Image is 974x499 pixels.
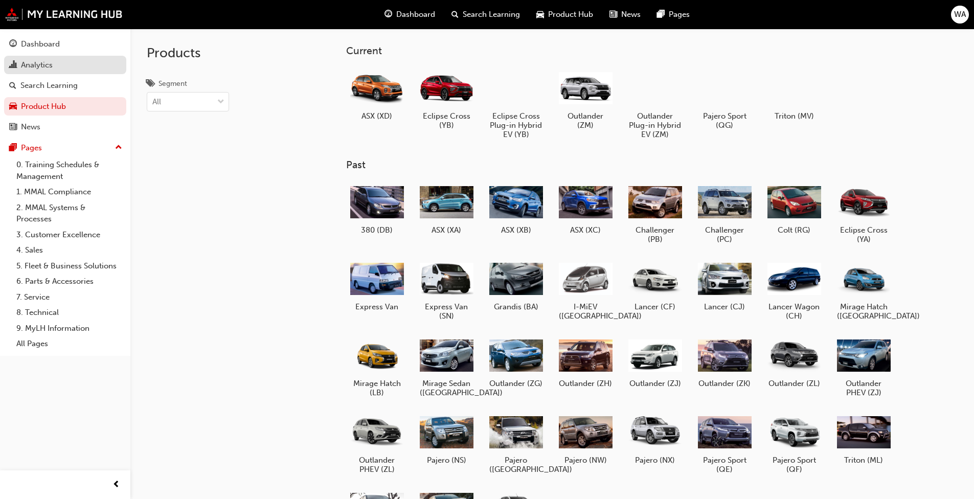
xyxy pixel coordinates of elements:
[837,379,891,397] h5: Outlander PHEV (ZJ)
[147,45,229,61] h2: Products
[767,111,821,121] h5: Triton (MV)
[833,333,894,401] a: Outlander PHEV (ZJ)
[694,410,755,478] a: Pajero Sport (QE)
[628,225,682,244] h5: Challenger (PB)
[694,256,755,315] a: Lancer (CJ)
[416,333,477,401] a: Mirage Sedan ([GEOGRAPHIC_DATA])
[624,410,686,469] a: Pajero (NX)
[350,225,404,235] h5: 380 (DB)
[767,456,821,474] h5: Pajero Sport (QF)
[485,256,547,315] a: Grandis (BA)
[4,33,126,139] button: DashboardAnalyticsSearch LearningProduct HubNews
[485,333,547,392] a: Outlander (ZG)
[350,456,404,474] h5: Outlander PHEV (ZL)
[559,225,613,235] h5: ASX (XC)
[485,410,547,478] a: Pajero ([GEOGRAPHIC_DATA])
[420,379,473,397] h5: Mirage Sedan ([GEOGRAPHIC_DATA])
[416,65,477,133] a: Eclipse Cross (YB)
[21,38,60,50] div: Dashboard
[763,179,825,239] a: Colt (RG)
[628,111,682,139] h5: Outlander Plug-in Hybrid EV (ZM)
[350,302,404,311] h5: Express Van
[5,8,123,21] img: mmal
[4,118,126,137] a: News
[396,9,435,20] span: Dashboard
[555,179,616,239] a: ASX (XC)
[763,333,825,392] a: Outlander (ZL)
[420,225,473,235] h5: ASX (XA)
[649,4,698,25] a: pages-iconPages
[4,76,126,95] a: Search Learning
[4,97,126,116] a: Product Hub
[217,96,224,109] span: down-icon
[698,302,752,311] h5: Lancer (CJ)
[548,9,593,20] span: Product Hub
[954,9,966,20] span: WA
[694,333,755,392] a: Outlander (ZK)
[152,96,161,108] div: All
[416,179,477,239] a: ASX (XA)
[489,225,543,235] h5: ASX (XB)
[767,225,821,235] h5: Colt (RG)
[833,410,894,469] a: Triton (ML)
[350,379,404,397] h5: Mirage Hatch (LB)
[9,102,17,111] span: car-icon
[621,9,641,20] span: News
[4,139,126,157] button: Pages
[9,40,17,49] span: guage-icon
[12,336,126,352] a: All Pages
[951,6,969,24] button: WA
[833,256,894,325] a: Mirage Hatch ([GEOGRAPHIC_DATA])
[12,289,126,305] a: 7. Service
[12,184,126,200] a: 1. MMAL Compliance
[12,242,126,258] a: 4. Sales
[767,302,821,321] h5: Lancer Wagon (CH)
[12,258,126,274] a: 5. Fleet & Business Solutions
[833,179,894,248] a: Eclipse Cross (YA)
[694,179,755,248] a: Challenger (PC)
[489,456,543,474] h5: Pajero ([GEOGRAPHIC_DATA])
[20,80,78,92] div: Search Learning
[463,9,520,20] span: Search Learning
[420,302,473,321] h5: Express Van (SN)
[559,302,613,321] h5: I-MiEV ([GEOGRAPHIC_DATA])
[485,179,547,239] a: ASX (XB)
[451,8,459,21] span: search-icon
[346,65,407,124] a: ASX (XD)
[624,333,686,392] a: Outlander (ZJ)
[763,256,825,325] a: Lancer Wagon (CH)
[115,141,122,154] span: up-icon
[376,4,443,25] a: guage-iconDashboard
[559,111,613,130] h5: Outlander (ZM)
[9,61,17,70] span: chart-icon
[555,410,616,469] a: Pajero (NW)
[837,302,891,321] h5: Mirage Hatch ([GEOGRAPHIC_DATA])
[12,305,126,321] a: 8. Technical
[9,144,17,153] span: pages-icon
[837,456,891,465] h5: Triton (ML)
[698,225,752,244] h5: Challenger (PC)
[694,65,755,133] a: Pajero Sport (QG)
[763,410,825,478] a: Pajero Sport (QF)
[21,59,53,71] div: Analytics
[489,111,543,139] h5: Eclipse Cross Plug-in Hybrid EV (YB)
[147,80,154,89] span: tags-icon
[528,4,601,25] a: car-iconProduct Hub
[346,45,927,57] h3: Current
[767,379,821,388] h5: Outlander (ZL)
[609,8,617,21] span: news-icon
[559,379,613,388] h5: Outlander (ZH)
[555,256,616,325] a: I-MiEV ([GEOGRAPHIC_DATA])
[420,111,473,130] h5: Eclipse Cross (YB)
[420,456,473,465] h5: Pajero (NS)
[698,379,752,388] h5: Outlander (ZK)
[12,321,126,336] a: 9. MyLH Information
[763,65,825,124] a: Triton (MV)
[555,65,616,133] a: Outlander (ZM)
[9,81,16,90] span: search-icon
[601,4,649,25] a: news-iconNews
[12,227,126,243] a: 3. Customer Excellence
[624,256,686,315] a: Lancer (CF)
[628,379,682,388] h5: Outlander (ZJ)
